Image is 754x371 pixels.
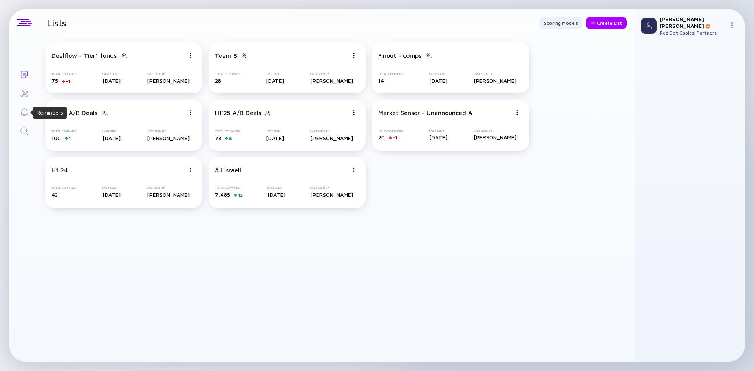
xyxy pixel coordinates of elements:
span: 75 [51,77,58,84]
div: Last Seen By [310,130,353,133]
div: Red Dot Capital Partners [660,30,726,36]
img: Menu [351,168,356,172]
div: [DATE] [102,77,121,84]
div: [DATE] [267,191,285,198]
div: [PERSON_NAME] [147,77,190,84]
div: Last Seen By [147,72,190,76]
div: 2024 A/B Deals [51,109,97,116]
span: 14 [378,77,384,84]
div: Last Seen [429,129,447,132]
div: [PERSON_NAME] [147,135,190,141]
div: Total Companies [51,186,76,190]
div: Last Seen [102,72,121,76]
img: Menu [729,22,735,28]
div: -1 [393,135,397,141]
div: Total Companies [51,130,76,133]
div: Total Companies [215,72,240,76]
div: Total Companies [215,186,243,190]
div: Reminders [37,109,63,117]
span: 20 [378,134,385,141]
div: Last Seen [102,186,121,190]
div: Last Seen [429,72,447,76]
img: Profile Picture [641,18,657,34]
span: 73 [215,135,221,141]
a: Investor Map [9,83,39,102]
h1: Lists [47,17,66,28]
div: [PERSON_NAME] [474,134,516,141]
div: Dealflow - Tier1 funds [51,52,117,59]
div: Last Seen [266,130,284,133]
div: Last Seen [267,186,285,190]
div: H1'25 A/B Deals [215,109,261,116]
div: Team 8 [215,52,237,59]
span: 43 [51,191,58,198]
div: [DATE] [266,135,284,141]
div: [DATE] [429,134,447,141]
div: Last Seen By [147,130,190,133]
button: Scoring Models [539,17,583,29]
div: Total Companies [51,72,76,76]
span: 7,485 [215,191,230,198]
span: 28 [215,77,221,84]
div: [DATE] [102,135,121,141]
div: Last Seen By [147,186,190,190]
div: [PERSON_NAME] [147,191,190,198]
div: Last Seen [102,130,121,133]
div: Finout - comps [378,52,421,59]
div: [PERSON_NAME] [310,135,353,141]
div: Last Seen By [310,186,353,190]
div: All Israeli [215,166,241,174]
button: Create List [586,17,627,29]
div: Total Companies [378,129,403,132]
div: Last Seen By [474,72,516,76]
div: [PERSON_NAME] [310,77,353,84]
img: Menu [188,53,193,58]
img: Menu [351,110,356,115]
div: H1 24 [51,166,68,174]
div: 12 [238,192,243,198]
div: 5 [229,135,232,141]
span: 100 [51,135,61,141]
div: Last Seen By [310,72,353,76]
div: Total Companies [215,130,240,133]
img: Menu [188,168,193,172]
img: Menu [351,53,356,58]
div: Total Companies [378,72,403,76]
div: 1 [69,135,71,141]
div: [DATE] [266,77,284,84]
div: Market Sensor - Unannounced A [378,109,472,116]
a: Lists [9,64,39,83]
div: [DATE] [429,77,447,84]
div: [DATE] [102,191,121,198]
div: [PERSON_NAME] [310,191,353,198]
div: Last Seen [266,72,284,76]
img: Menu [188,110,193,115]
a: Search [9,121,39,140]
a: Reminders [9,102,39,121]
div: [PERSON_NAME] [PERSON_NAME] [660,16,726,29]
div: -1 [66,78,70,84]
div: [PERSON_NAME] [474,77,516,84]
div: Last Seen By [474,129,516,132]
img: Menu [515,110,520,115]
